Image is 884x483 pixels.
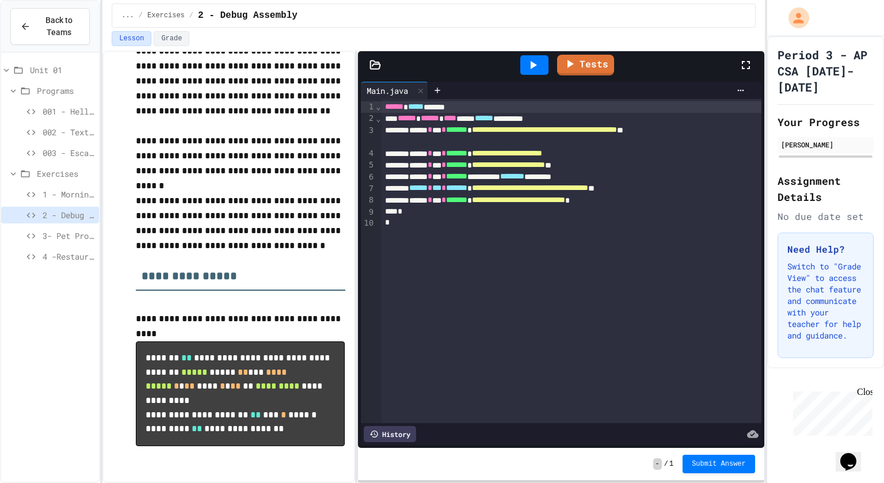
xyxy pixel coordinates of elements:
div: 5 [361,159,375,171]
div: 6 [361,172,375,183]
span: / [189,11,193,20]
div: Main.java [361,82,428,99]
div: 10 [361,218,375,229]
h1: Period 3 - AP CSA [DATE]-[DATE] [778,47,874,95]
button: Back to Teams [10,8,90,45]
div: 7 [361,183,375,195]
span: Back to Teams [37,14,80,39]
h3: Need Help? [787,242,864,256]
span: - [653,458,662,470]
span: 001 - HelloWorld [43,105,94,117]
div: History [364,426,416,442]
div: No due date set [778,210,874,223]
div: 3 [361,125,375,149]
div: 2 [361,113,375,124]
div: 8 [361,195,375,206]
div: 9 [361,207,375,218]
span: Exercises [147,11,185,20]
iframe: chat widget [788,387,872,436]
div: My Account [776,5,812,31]
h2: Your Progress [778,114,874,130]
span: / [664,459,668,469]
div: [PERSON_NAME] [781,139,870,150]
span: 2 - Debug Assembly [43,209,94,221]
div: Chat with us now!Close [5,5,79,73]
div: 4 [361,148,375,159]
a: Tests [557,55,614,75]
iframe: chat widget [836,437,872,471]
span: Programs [37,85,94,97]
span: 002 - Text Picture [43,126,94,138]
div: 1 [361,101,375,113]
span: 2 - Debug Assembly [198,9,298,22]
span: 1 - Morning Routine Fix [43,188,94,200]
button: Lesson [112,31,151,46]
span: 4 -Restaurant Order System [43,250,94,263]
button: Grade [154,31,189,46]
span: 3- Pet Profile Fix [43,230,94,242]
span: Submit Answer [692,459,746,469]
span: Fold line [375,114,381,123]
span: Exercises [37,168,94,180]
span: Fold line [375,102,381,111]
div: Main.java [361,85,414,97]
span: / [139,11,143,20]
span: 1 [669,459,673,469]
button: Submit Answer [683,455,755,473]
p: Switch to "Grade View" to access the chat feature and communicate with your teacher for help and ... [787,261,864,341]
span: ... [121,11,134,20]
h2: Assignment Details [778,173,874,205]
span: Unit 01 [30,64,94,76]
span: 003 - Escape Sequences [43,147,94,159]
